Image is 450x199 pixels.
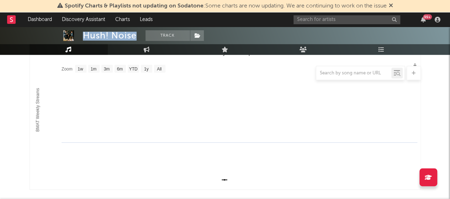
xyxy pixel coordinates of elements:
div: 99 + [423,14,432,20]
span: Spotify Charts & Playlists not updating on Sodatone [65,3,203,9]
span: Dismiss [389,3,393,9]
span: : Some charts are now updating. We are continuing to work on the issue [65,3,387,9]
a: Dashboard [23,12,57,27]
input: Search for artists [293,15,400,24]
button: 99+ [421,17,426,22]
svg: BMAT Weekly Consumption [30,47,421,189]
a: Discovery Assistant [57,12,110,27]
a: Leads [135,12,158,27]
input: Search by song name or URL [316,70,391,76]
button: Track [145,30,190,41]
a: Charts [110,12,135,27]
text: BMAT Weekly Streams [35,88,40,132]
div: Hush! Noise [83,30,137,41]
